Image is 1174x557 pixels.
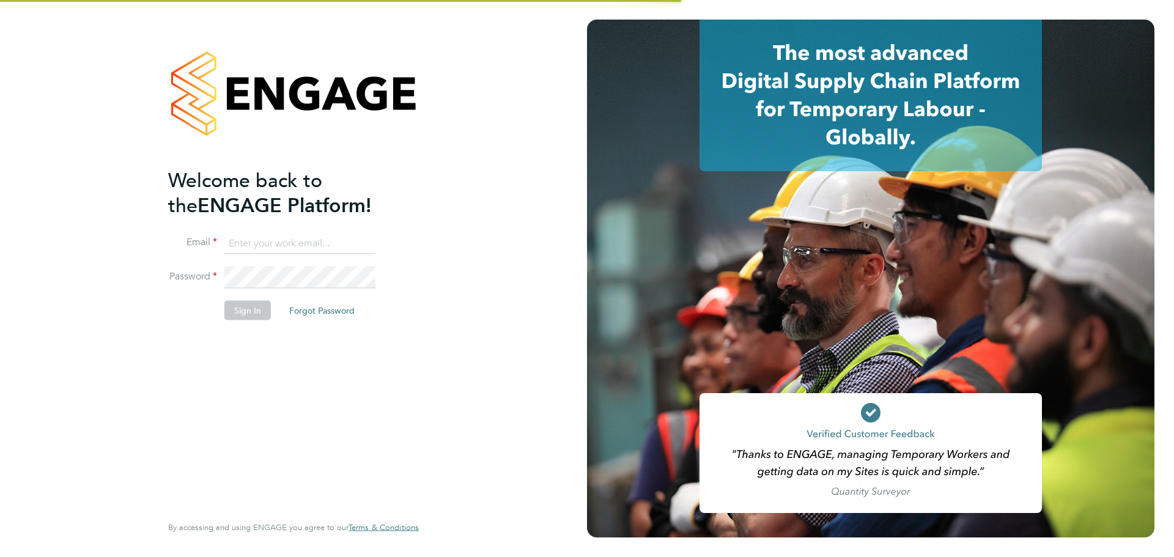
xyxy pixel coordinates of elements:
span: By accessing and using ENGAGE you agree to our [168,522,419,533]
label: Password [168,270,217,283]
label: Email [168,236,217,249]
span: Terms & Conditions [349,522,419,533]
span: Welcome back to the [168,168,322,217]
a: Terms & Conditions [349,523,419,533]
h2: ENGAGE Platform! [168,168,407,218]
input: Enter your work email... [224,232,375,254]
button: Forgot Password [279,301,364,320]
button: Sign In [224,301,271,320]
